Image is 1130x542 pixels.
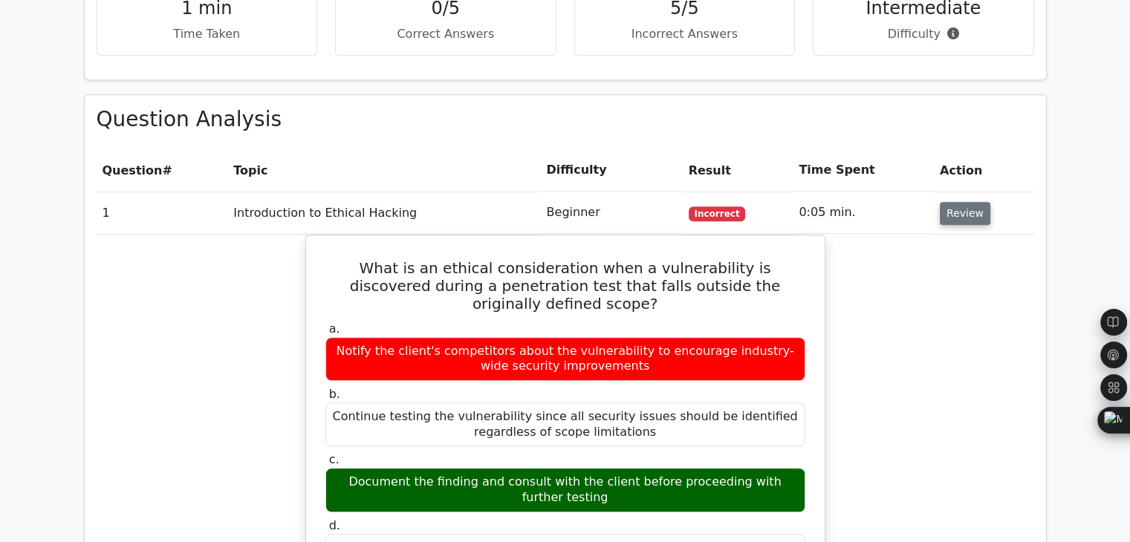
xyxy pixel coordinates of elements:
[109,25,305,43] p: Time Taken
[329,518,340,532] span: d.
[227,192,540,234] td: Introduction to Ethical Hacking
[689,206,746,221] span: Incorrect
[97,107,1034,132] h3: Question Analysis
[683,149,793,192] th: Result
[940,202,990,225] button: Review
[587,25,783,43] p: Incorrect Answers
[325,402,805,447] div: Continue testing the vulnerability since all security issues should be identified regardless of s...
[793,192,934,234] td: 0:05 min.
[325,468,805,512] div: Document the finding and consult with the client before proceeding with further testing
[329,387,340,401] span: b.
[825,25,1022,43] p: Difficulty
[793,149,934,192] th: Time Spent
[325,337,805,382] div: Notify the client's competitors about the vulnerability to encourage industry-wide security impro...
[97,192,228,234] td: 1
[103,163,163,177] span: Question
[324,259,807,313] h5: What is an ethical consideration when a vulnerability is discovered during a penetration test tha...
[540,149,682,192] th: Difficulty
[540,192,682,234] td: Beginner
[934,149,1034,192] th: Action
[97,149,228,192] th: #
[329,321,340,336] span: a.
[348,25,544,43] p: Correct Answers
[329,452,340,466] span: c.
[227,149,540,192] th: Topic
